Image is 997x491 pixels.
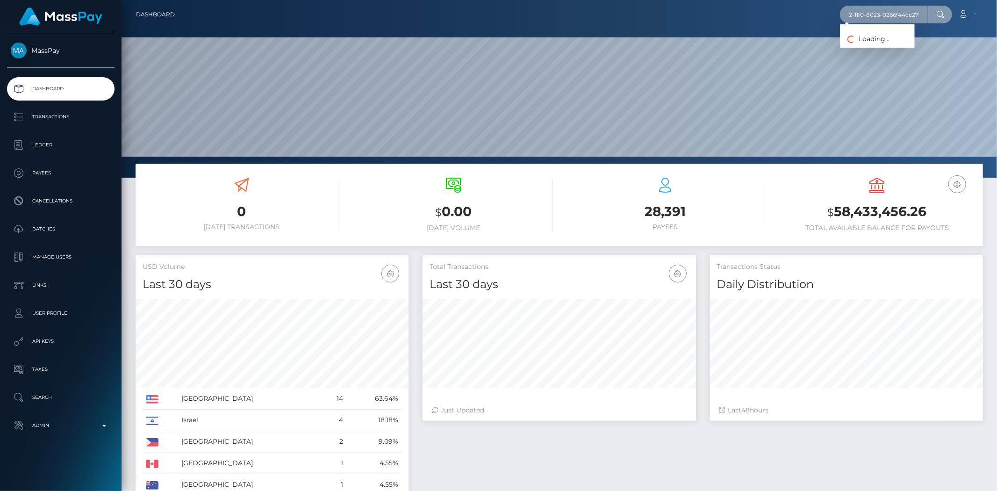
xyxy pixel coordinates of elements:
[7,302,115,325] a: User Profile
[178,453,323,474] td: [GEOGRAPHIC_DATA]
[11,43,27,58] img: MassPay
[322,453,346,474] td: 1
[717,276,976,293] h4: Daily Distribution
[143,223,340,231] h6: [DATE] Transactions
[7,133,115,157] a: Ledger
[7,189,115,213] a: Cancellations
[346,431,402,453] td: 9.09%
[7,414,115,437] a: Admin
[11,250,111,264] p: Manage Users
[146,481,158,490] img: AU.png
[11,419,111,433] p: Admin
[7,77,115,101] a: Dashboard
[7,217,115,241] a: Batches
[178,431,323,453] td: [GEOGRAPHIC_DATA]
[840,35,889,43] span: Loading...
[143,202,340,221] h3: 0
[11,82,111,96] p: Dashboard
[178,388,323,410] td: [GEOGRAPHIC_DATA]
[11,278,111,292] p: Links
[840,6,928,23] input: Search...
[7,358,115,381] a: Taxes
[717,262,976,272] h5: Transactions Status
[11,334,111,348] p: API Keys
[322,431,346,453] td: 2
[146,438,158,447] img: PH.png
[11,306,111,320] p: User Profile
[346,388,402,410] td: 63.64%
[143,262,402,272] h5: USD Volume
[742,406,750,414] span: 48
[430,262,689,272] h5: Total Transactions
[346,410,402,431] td: 18.18%
[7,105,115,129] a: Transactions
[11,194,111,208] p: Cancellations
[7,386,115,409] a: Search
[346,453,402,474] td: 4.55%
[143,276,402,293] h4: Last 30 days
[7,161,115,185] a: Payees
[19,7,102,26] img: MassPay Logo
[567,223,764,231] h6: Payees
[178,410,323,431] td: Israel
[7,330,115,353] a: API Keys
[567,202,764,221] h3: 28,391
[322,410,346,431] td: 4
[146,395,158,404] img: US.png
[435,206,442,219] small: $
[778,224,976,232] h6: Total Available Balance for Payouts
[11,166,111,180] p: Payees
[136,5,175,24] a: Dashboard
[7,274,115,297] a: Links
[11,138,111,152] p: Ledger
[11,390,111,404] p: Search
[11,222,111,236] p: Batches
[354,202,552,222] h3: 0.00
[719,405,974,415] div: Last hours
[146,417,158,425] img: IL.png
[827,206,834,219] small: $
[778,202,976,222] h3: 58,433,456.26
[430,276,689,293] h4: Last 30 days
[354,224,552,232] h6: [DATE] Volume
[7,46,115,55] span: MassPay
[7,245,115,269] a: Manage Users
[432,405,686,415] div: Just Updated
[146,460,158,468] img: CA.png
[11,110,111,124] p: Transactions
[322,388,346,410] td: 14
[11,362,111,376] p: Taxes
